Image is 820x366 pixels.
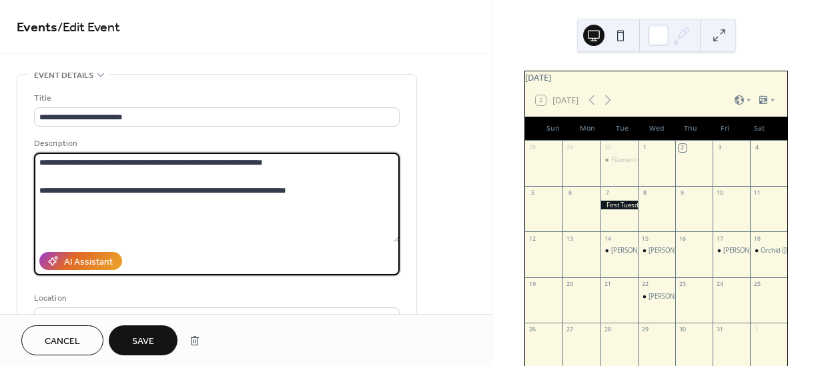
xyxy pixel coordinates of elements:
[525,71,787,84] div: [DATE]
[17,15,57,41] a: Events
[570,117,605,141] div: Mon
[34,137,397,151] div: Description
[639,117,674,141] div: Wed
[753,189,761,197] div: 11
[679,235,687,243] div: 16
[716,189,724,197] div: 10
[566,326,574,334] div: 27
[641,189,649,197] div: 8
[566,189,574,197] div: 6
[716,280,724,288] div: 24
[57,15,120,41] span: / Edit Event
[716,235,724,243] div: 17
[649,292,765,301] div: [PERSON_NAME] ([GEOGRAPHIC_DATA])
[673,117,708,141] div: Thu
[603,326,611,334] div: 28
[679,144,687,152] div: 2
[604,117,639,141] div: Tue
[528,235,536,243] div: 12
[649,246,765,255] div: [PERSON_NAME] ([GEOGRAPHIC_DATA])
[600,246,638,255] div: Nat Lefkoff + Space Quaker
[641,280,649,288] div: 22
[566,144,574,152] div: 29
[638,246,675,255] div: kirin mcelwain (Brooklyn)
[641,326,649,334] div: 29
[45,335,80,349] span: Cancel
[713,246,750,255] div: Starling, Milkweed/Smithereens, Janet Xmas
[716,326,724,334] div: 31
[603,189,611,197] div: 7
[753,144,761,152] div: 4
[109,325,177,355] button: Save
[528,189,536,197] div: 5
[528,326,536,334] div: 26
[638,292,675,301] div: Lisa Cameron (TX)
[600,155,638,164] div: Filament (NYC)
[566,235,574,243] div: 13
[679,280,687,288] div: 23
[750,246,787,255] div: Orchid (Vinny Golia, Dan Clucas, Kevin Cheli and Seth Andrew Davis)
[566,280,574,288] div: 20
[679,189,687,197] div: 9
[34,69,93,83] span: Event details
[753,326,761,334] div: 1
[708,117,743,141] div: Fri
[641,235,649,243] div: 15
[528,280,536,288] div: 19
[536,117,570,141] div: Sun
[753,235,761,243] div: 18
[611,155,704,164] div: Filament ([GEOGRAPHIC_DATA])
[603,280,611,288] div: 21
[641,144,649,152] div: 1
[34,91,397,105] div: Title
[603,144,611,152] div: 30
[679,326,687,334] div: 30
[753,280,761,288] div: 25
[603,235,611,243] div: 14
[611,246,706,255] div: [PERSON_NAME] + Space Quaker
[34,291,397,305] div: Location
[64,255,113,269] div: AI Assistant
[528,144,536,152] div: 28
[39,252,122,270] button: AI Assistant
[132,335,154,349] span: Save
[716,144,724,152] div: 3
[21,325,103,355] button: Cancel
[600,201,638,209] div: First Tuesdays
[742,117,777,141] div: Sat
